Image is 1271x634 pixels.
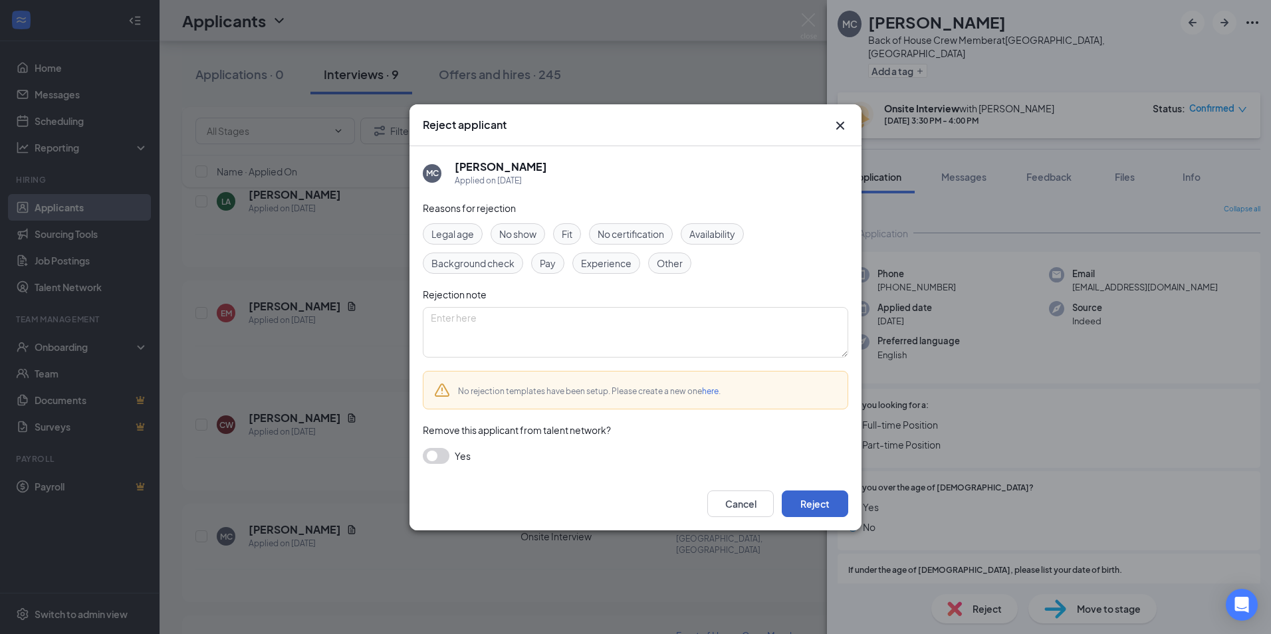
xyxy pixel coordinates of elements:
[1226,589,1258,621] div: Open Intercom Messenger
[431,227,474,241] span: Legal age
[832,118,848,134] button: Close
[689,227,735,241] span: Availability
[540,256,556,270] span: Pay
[458,386,721,396] span: No rejection templates have been setup. Please create a new one .
[455,174,547,187] div: Applied on [DATE]
[702,386,719,396] a: here
[423,288,487,300] span: Rejection note
[499,227,536,241] span: No show
[707,490,774,517] button: Cancel
[423,202,516,214] span: Reasons for rejection
[455,448,471,464] span: Yes
[657,256,683,270] span: Other
[426,167,439,179] div: MC
[782,490,848,517] button: Reject
[581,256,632,270] span: Experience
[832,118,848,134] svg: Cross
[423,424,611,436] span: Remove this applicant from talent network?
[423,118,507,132] h3: Reject applicant
[562,227,572,241] span: Fit
[455,159,547,174] h5: [PERSON_NAME]
[598,227,664,241] span: No certification
[434,382,450,398] svg: Warning
[431,256,515,270] span: Background check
